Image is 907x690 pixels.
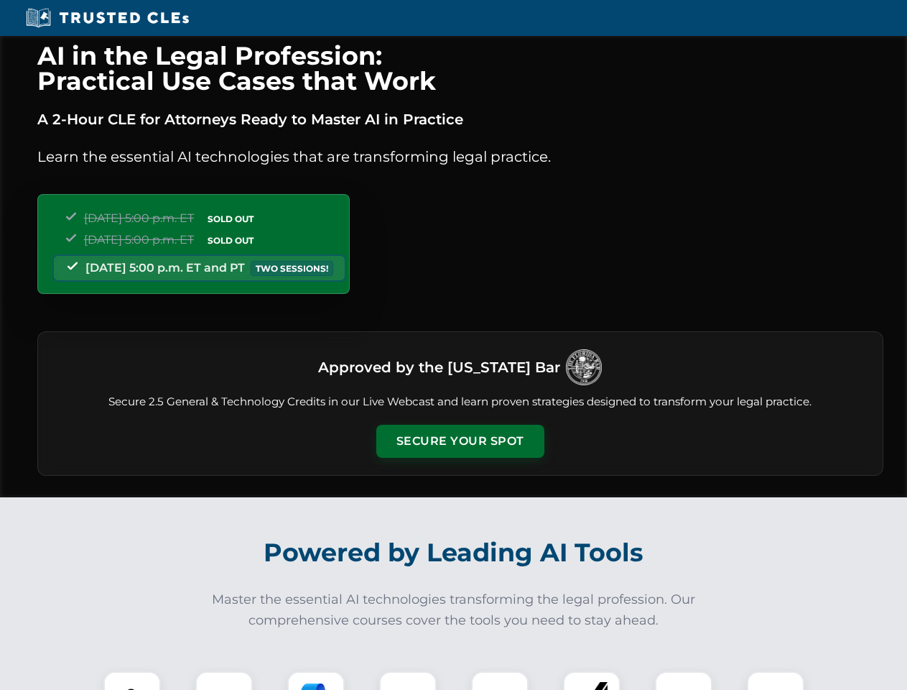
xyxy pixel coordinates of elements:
span: [DATE] 5:00 p.m. ET [84,211,194,225]
button: Secure Your Spot [376,425,544,458]
p: Learn the essential AI technologies that are transforming legal practice. [37,145,883,168]
span: SOLD OUT [203,233,259,248]
img: Logo [566,349,602,385]
h1: AI in the Legal Profession: Practical Use Cases that Work [37,43,883,93]
h3: Approved by the [US_STATE] Bar [318,354,560,380]
h2: Powered by Leading AI Tools [56,528,852,578]
p: Secure 2.5 General & Technology Credits in our Live Webcast and learn proven strategies designed ... [55,394,865,410]
img: Trusted CLEs [22,7,193,29]
p: A 2-Hour CLE for Attorneys Ready to Master AI in Practice [37,108,883,131]
span: [DATE] 5:00 p.m. ET [84,233,194,247]
p: Master the essential AI technologies transforming the legal profession. Our comprehensive courses... [203,589,705,631]
span: SOLD OUT [203,211,259,226]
